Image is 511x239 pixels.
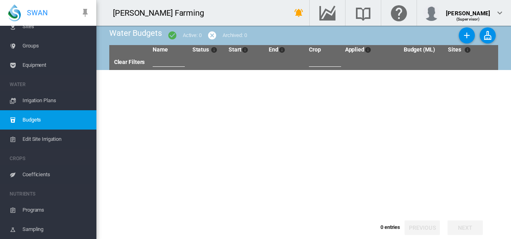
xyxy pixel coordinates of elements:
span: Irrigation Plans [22,91,90,110]
img: profile.jpg [423,5,439,21]
span: Start [229,46,251,53]
div: [PERSON_NAME] [446,6,490,14]
a: AppliedThe date a budget was applied to the specified sites [345,46,374,53]
button: Clear Budgets from Sites [480,27,496,43]
span: Edit Site Irrigation [22,130,90,149]
div: [PERSON_NAME] Farming [113,7,211,19]
md-icon: icon-checkbox-marked-circle [168,31,177,40]
span: Budgets [22,110,90,130]
span: Groups [22,36,90,56]
a: EndLast month of the budget [269,46,288,53]
div: Archived: 0 [223,32,247,39]
a: Clear Filters [114,59,145,65]
button: Previous [405,220,440,235]
span: CROPS [10,152,90,165]
md-icon: Number of sites included in a budget when it was created (Number of sites still using a budget af... [461,45,471,55]
span: Programs [22,200,90,220]
img: SWAN-Landscape-Logo-Colour-drop.png [8,4,21,21]
button: Add New Budget [459,27,475,43]
div: Active: 0 [183,32,202,39]
span: NUTRIENTS [10,187,90,200]
span: Applied [345,46,374,53]
span: Coefficients [22,165,90,184]
a: StartFirst month of the budget [229,46,251,53]
th: Budget (ML) [382,45,438,55]
span: Status [192,46,219,53]
md-icon: icon-plus [462,31,472,40]
md-icon: Click here for help [389,8,409,18]
span: Equipment [22,56,90,75]
span: (Supervisor) [456,17,480,21]
button: Next [448,220,483,235]
md-icon: icon-bell-ring [294,8,304,18]
a: Crop [309,46,321,53]
md-icon: First month of the budget [241,45,251,55]
span: 0 entries [380,224,400,230]
span: WATER [10,78,90,91]
md-icon: Active or archived [209,45,219,55]
a: Name [153,46,168,53]
md-icon: The date a budget was applied to the specified sites [364,45,374,55]
md-icon: Go to the Data Hub [318,8,337,18]
md-icon: icon-pin [80,8,90,18]
span: Sampling [22,220,90,239]
md-icon: Search the knowledge base [354,8,373,18]
span: End [269,46,288,53]
div: Water Budgets [109,27,162,39]
span: Sites [22,17,90,36]
span: SWAN [27,8,48,18]
md-icon: icon-cancel [207,31,217,40]
md-icon: Last month of the budget [278,45,288,55]
md-icon: icon-chevron-down [495,8,505,18]
span: Sites [448,46,471,53]
button: icon-bell-ring [291,5,307,21]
